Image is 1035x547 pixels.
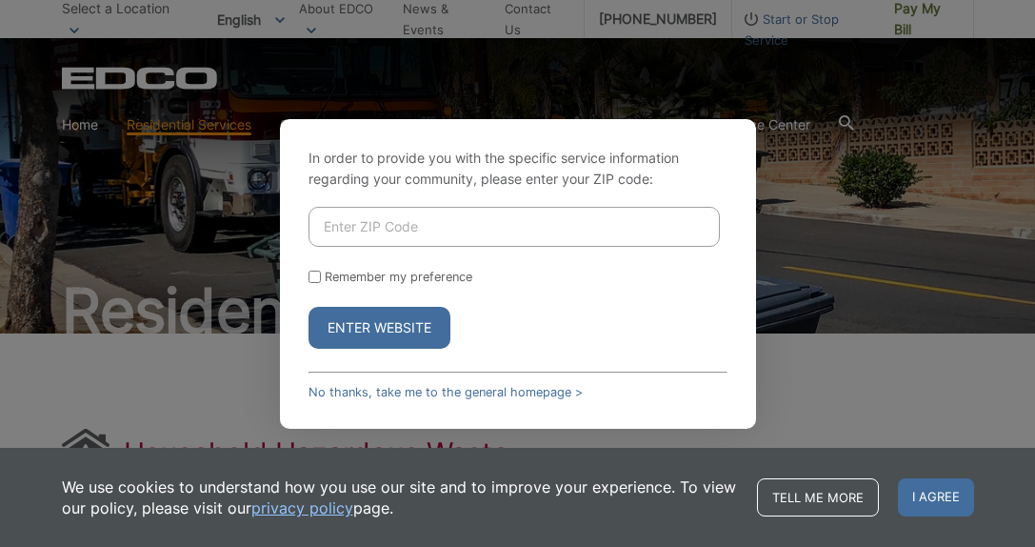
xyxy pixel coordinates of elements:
span: I agree [898,478,974,517]
input: Enter ZIP Code [309,207,720,247]
p: We use cookies to understand how you use our site and to improve your experience. To view our pol... [62,476,738,518]
label: Remember my preference [325,270,472,284]
p: In order to provide you with the specific service information regarding your community, please en... [309,148,727,190]
a: privacy policy [251,497,353,518]
a: No thanks, take me to the general homepage > [309,385,583,399]
a: Tell me more [757,478,879,517]
button: Enter Website [309,307,450,349]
